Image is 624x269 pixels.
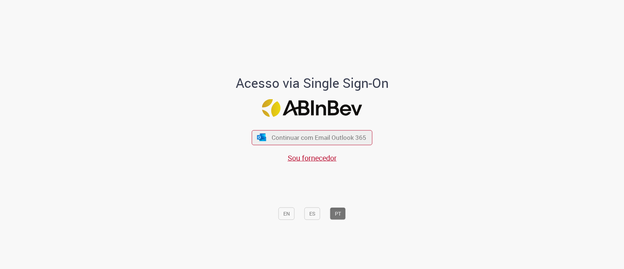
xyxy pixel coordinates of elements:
[288,153,337,163] a: Sou fornecedor
[262,99,362,117] img: Logo ABInBev
[211,76,413,90] h1: Acesso via Single Sign-On
[279,208,295,220] button: EN
[256,134,266,141] img: ícone Azure/Microsoft 360
[305,208,320,220] button: ES
[272,133,366,142] span: Continuar com Email Outlook 365
[252,130,372,145] button: ícone Azure/Microsoft 360 Continuar com Email Outlook 365
[330,208,346,220] button: PT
